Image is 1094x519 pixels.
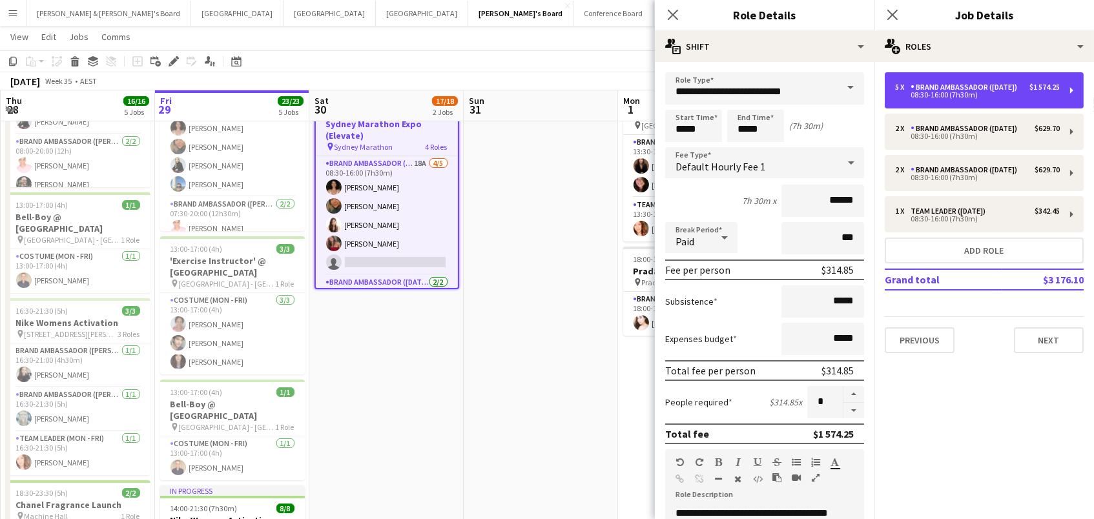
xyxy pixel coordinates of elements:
div: Total fee [665,427,709,440]
a: View [5,28,34,45]
div: AEST [80,76,97,86]
app-job-card: 13:30-17:30 (4h)3/3Nike [PERSON_NAME] Panel [GEOGRAPHIC_DATA]2 RolesBrand Ambassador ([PERSON_NAM... [623,90,768,241]
span: Prada online training call [642,278,725,287]
div: Total fee per person [665,364,756,377]
button: Undo [676,457,685,467]
div: Team Leader ([DATE]) [911,207,991,216]
button: [GEOGRAPHIC_DATA] [376,1,468,26]
span: 23/23 [278,96,304,106]
span: 8/8 [276,504,294,513]
span: Fri [160,95,172,107]
span: 4 Roles [426,142,448,152]
app-card-role: Brand Ambassador ([PERSON_NAME])1/116:30-21:00 (4h30m)[PERSON_NAME] [6,343,150,387]
span: 1 Role [276,422,294,432]
span: 1 Role [276,279,294,289]
span: 13:00-17:00 (4h) [170,387,223,397]
button: Italic [734,457,743,467]
button: Fullscreen [811,473,820,483]
button: Decrease [843,403,864,419]
div: Brand Ambassador ([DATE]) [911,124,1022,133]
button: [GEOGRAPHIC_DATA] [191,1,284,26]
span: Thu [6,95,22,107]
span: 1 Role [121,235,140,245]
div: Brand Ambassador ([DATE]) [911,83,1022,92]
span: Paid [676,235,694,248]
div: 5 Jobs [278,107,303,117]
span: 16:30-21:30 (5h) [16,306,68,316]
span: Default Hourly Fee 1 [676,160,765,173]
span: 16/16 [123,96,149,106]
h3: Role Details [655,6,874,23]
button: Next [1014,327,1084,353]
span: Sydney Marathon [335,142,393,152]
span: 29 [158,102,172,117]
h3: Nike Womens Activation [6,317,150,329]
app-job-card: 13:00-17:00 (4h)1/1Bell-Boy @ [GEOGRAPHIC_DATA] [GEOGRAPHIC_DATA] - [GEOGRAPHIC_DATA]1 RoleCostum... [6,192,150,293]
span: 13:00-17:00 (4h) [16,200,68,210]
span: 13:00-17:00 (4h) [170,244,223,254]
app-job-card: 08:30-16:00 (7h30m)9/10Sydney Marathon Expo (Elevate) Sydney Marathon4 RolesBrand Ambassador ([DA... [315,98,459,289]
label: Expenses budget [665,333,737,345]
h3: Sydney Marathon Expo (Elevate) [316,118,458,141]
div: 7h 30m x [742,195,776,207]
app-card-role: Brand Ambassador ([PERSON_NAME])1/116:30-21:30 (5h)[PERSON_NAME] [6,387,150,431]
span: [GEOGRAPHIC_DATA] - [GEOGRAPHIC_DATA] [179,279,276,289]
h3: Prada online training call [623,265,768,277]
span: [STREET_ADDRESS][PERSON_NAME] [25,329,118,339]
span: 18:00-18:30 (30m) [634,254,692,264]
button: Conference Board [573,1,654,26]
div: 18:00-18:30 (30m)1/1Prada online training call Prada online training call1 RoleBrand Ambassador (... [623,247,768,336]
div: 2 x [895,165,911,174]
app-card-role: Brand Ambassador ([PERSON_NAME])2/207:30-20:00 (12h30m)[PERSON_NAME] [160,197,305,259]
span: Edit [41,31,56,43]
span: 1/1 [122,200,140,210]
span: Jobs [69,31,88,43]
span: 31 [467,102,484,117]
span: Sun [469,95,484,107]
div: 5 Jobs [124,107,149,117]
td: Grand total [885,269,1002,290]
div: $629.70 [1035,124,1060,133]
div: $1 574.25 [813,427,854,440]
app-card-role: Brand Ambassador ([PERSON_NAME])2/213:30-17:30 (4h)[PERSON_NAME][PERSON_NAME] [623,135,768,198]
app-card-role: Costume (Mon - Fri)3/313:00-17:00 (4h)[PERSON_NAME][PERSON_NAME][PERSON_NAME] [160,293,305,374]
h3: Bell-Boy @ [GEOGRAPHIC_DATA] [160,398,305,422]
span: 3/3 [276,244,294,254]
span: [GEOGRAPHIC_DATA] - [GEOGRAPHIC_DATA] [179,422,276,432]
app-job-card: 13:00-17:00 (4h)3/3'Exercise Instructor' @ [GEOGRAPHIC_DATA] [GEOGRAPHIC_DATA] - [GEOGRAPHIC_DATA... [160,236,305,374]
h3: 'Exercise Instructor' @ [GEOGRAPHIC_DATA] [160,255,305,278]
button: Unordered List [792,457,801,467]
app-job-card: 16:30-21:30 (5h)3/3Nike Womens Activation [STREET_ADDRESS][PERSON_NAME]3 RolesBrand Ambassador ([... [6,298,150,475]
app-card-role: Team Leader (Mon - Fri)1/116:30-21:30 (5h)[PERSON_NAME] [6,431,150,475]
button: Ordered List [811,457,820,467]
span: Comms [101,31,130,43]
app-card-role: Costume (Mon - Fri)1/113:00-17:00 (4h)[PERSON_NAME] [6,249,150,293]
span: 1/1 [276,387,294,397]
button: Text Color [831,457,840,467]
div: 13:00-17:00 (4h)1/1Bell-Boy @ [GEOGRAPHIC_DATA] [GEOGRAPHIC_DATA] - [GEOGRAPHIC_DATA]1 RoleCostum... [160,380,305,480]
span: Sat [315,95,329,107]
span: 18:30-23:30 (5h) [16,488,68,498]
label: People required [665,396,732,408]
span: 2/2 [122,488,140,498]
div: (7h 30m) [789,120,823,132]
div: Shift [655,31,874,62]
button: Strikethrough [772,457,781,467]
div: $342.45 [1035,207,1060,216]
div: 08:30-16:00 (7h30m) [895,92,1060,98]
app-card-role: Team Leader (Mon - Fri)1/113:30-17:30 (4h)[PERSON_NAME] [623,198,768,241]
button: HTML Code [753,474,762,484]
app-card-role: Costume (Mon - Fri)1/113:00-17:00 (4h)[PERSON_NAME] [160,436,305,480]
div: [DATE] [10,75,40,88]
app-card-role: Brand Ambassador ([DATE])2/208:30-16:00 (7h30m) [316,275,458,338]
span: 1 [621,102,640,117]
button: [GEOGRAPHIC_DATA] [654,1,746,26]
app-job-card: 07:30-20:00 (12h30m)9/9Sydney Marathon Expo (Elevate) Sydney Marathon4 RolesBrand Ambassador ([PE... [160,40,305,231]
button: Add role [885,238,1084,263]
div: $629.70 [1035,165,1060,174]
button: Paste as plain text [772,473,781,483]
